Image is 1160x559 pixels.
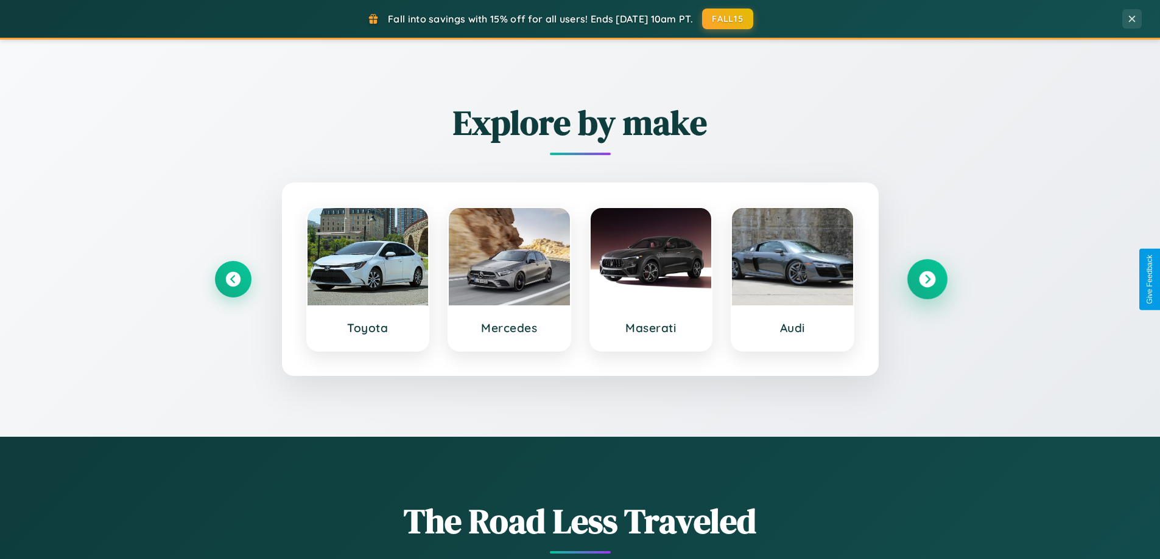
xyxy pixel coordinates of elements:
[320,321,417,335] h3: Toyota
[603,321,700,335] h3: Maserati
[744,321,841,335] h3: Audi
[215,498,946,544] h1: The Road Less Traveled
[702,9,753,29] button: FALL15
[461,321,558,335] h3: Mercedes
[388,13,693,25] span: Fall into savings with 15% off for all users! Ends [DATE] 10am PT.
[1145,255,1154,304] div: Give Feedback
[215,99,946,146] h2: Explore by make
